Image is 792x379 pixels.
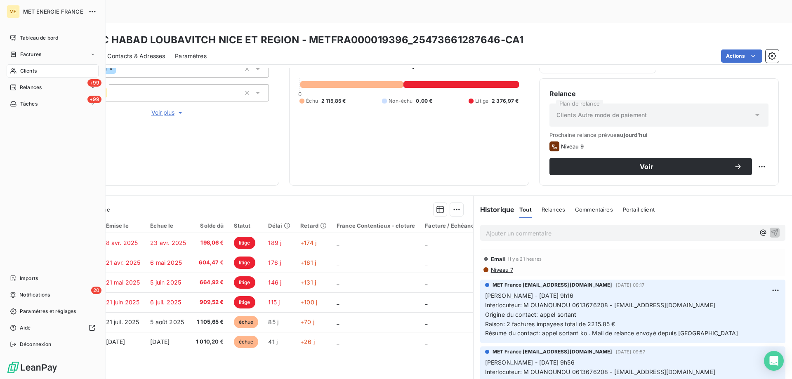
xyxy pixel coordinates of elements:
span: Clients [20,67,37,75]
span: Tout [519,206,532,213]
span: Raison: 2 factures impayées total de 2215.85 € [485,320,615,327]
span: Aide [20,324,31,332]
span: 21 juil. 2025 [106,318,139,325]
span: 5 juin 2025 [150,279,181,286]
input: Ajouter une valeur [116,65,123,73]
div: Délai [268,222,290,229]
span: _ [337,318,339,325]
span: +70 j [300,318,314,325]
span: _ [425,318,427,325]
span: 176 j [268,259,281,266]
span: Non-échu [389,97,412,105]
span: 1 105,65 € [196,318,224,326]
span: 85 j [268,318,278,325]
span: 5 août 2025 [150,318,184,325]
span: _ [337,239,339,246]
span: MET France [EMAIL_ADDRESS][DOMAIN_NAME] [493,281,613,289]
span: Interlocuteur: M OUANOUNOU 0613676208 - [EMAIL_ADDRESS][DOMAIN_NAME] [485,368,715,375]
span: _ [425,279,427,286]
span: 41 j [268,338,278,345]
span: Commentaires [575,206,613,213]
span: Portail client [623,206,655,213]
span: +99 [87,96,101,103]
input: Ajouter une valeur [107,89,114,97]
span: Litige [475,97,488,105]
span: Déconnexion [20,341,52,348]
div: France Contentieux - cloture [337,222,415,229]
span: litige [234,237,255,249]
span: Interlocuteur: M OUANOUNOU 0613676208 - [EMAIL_ADDRESS][DOMAIN_NAME] [485,301,715,308]
span: aujourd’hui [617,132,648,138]
span: 0 [298,91,302,97]
h3: ASSOC HABAD LOUBAVITCH NICE ET REGION - METFRA000019396_25473661287646-CA1 [73,33,523,47]
span: Origine du contact: appel sortant [485,311,577,318]
span: Voir plus [151,108,184,117]
span: Notifications [19,291,50,299]
div: Open Intercom Messenger [764,351,784,371]
span: il y a 21 heures [508,257,541,261]
div: Solde dû [196,222,224,229]
span: litige [234,276,255,289]
span: 21 juin 2025 [106,299,140,306]
img: Logo LeanPay [7,361,58,374]
span: 909,52 € [196,298,224,306]
span: Relances [20,84,42,91]
span: 8 avr. 2025 [106,239,138,246]
span: [PERSON_NAME] - [DATE] 9h16 [485,292,573,299]
span: 189 j [268,239,281,246]
span: 2 376,97 € [492,97,519,105]
span: litige [234,257,255,269]
div: Statut [234,222,259,229]
span: 198,06 € [196,239,224,247]
span: MET France [EMAIL_ADDRESS][DOMAIN_NAME] [493,348,613,355]
span: +174 j [300,239,316,246]
span: +26 j [300,338,315,345]
span: Voir [559,163,734,170]
span: [DATE] [150,338,170,345]
span: 2 115,85 € [321,97,346,105]
span: _ [337,279,339,286]
span: _ [425,338,427,345]
span: _ [425,259,427,266]
span: Clients Autre mode de paiement [556,111,647,119]
span: [DATE] 09:17 [616,282,645,287]
span: Relances [542,206,565,213]
span: Contacts & Adresses [107,52,165,60]
span: Tâches [20,100,38,108]
div: Retard [300,222,327,229]
span: +131 j [300,279,316,286]
span: Niveau 7 [490,266,513,273]
span: 115 j [268,299,280,306]
span: Résumé du contact: appel sortant ko . Mail de relance envoyé depuis [GEOGRAPHIC_DATA] [485,330,738,337]
span: litige [234,296,255,308]
span: _ [425,239,427,246]
a: Aide [7,321,99,334]
span: Imports [20,275,38,282]
span: _ [337,299,339,306]
span: [DATE] 09:57 [616,349,646,354]
span: 664,92 € [196,278,224,287]
span: 21 avr. 2025 [106,259,141,266]
button: Voir [549,158,752,175]
span: Factures [20,51,41,58]
div: Facture / Echéancier [425,222,481,229]
div: Émise le [106,222,141,229]
span: _ [337,338,339,345]
span: 0,00 € [416,97,432,105]
span: Prochaine relance prévue [549,132,768,138]
span: 6 mai 2025 [150,259,182,266]
span: 6 juil. 2025 [150,299,181,306]
span: _ [337,259,339,266]
span: Paramètres [175,52,207,60]
span: Échu [306,97,318,105]
span: +100 j [300,299,317,306]
span: Tableau de bord [20,34,58,42]
span: 20 [91,287,101,294]
span: +99 [87,79,101,87]
h6: Historique [474,205,515,214]
span: 23 avr. 2025 [150,239,186,246]
span: échue [234,316,259,328]
span: [PERSON_NAME] - [DATE] 9h56 [485,359,575,366]
span: 1 010,20 € [196,338,224,346]
span: [DATE] [106,338,125,345]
